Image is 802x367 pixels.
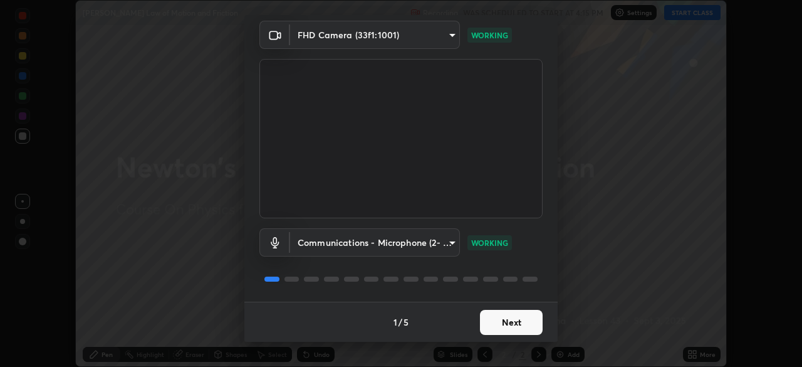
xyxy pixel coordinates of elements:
button: Next [480,310,543,335]
h4: / [398,316,402,329]
p: WORKING [471,237,508,248]
p: WORKING [471,29,508,41]
div: FHD Camera (33f1:1001) [290,228,460,257]
div: FHD Camera (33f1:1001) [290,21,460,49]
h4: 5 [404,316,409,329]
h4: 1 [393,316,397,329]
